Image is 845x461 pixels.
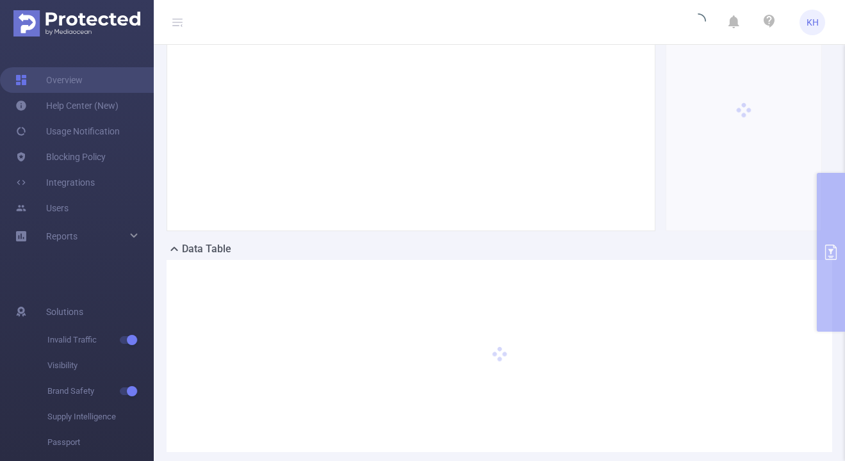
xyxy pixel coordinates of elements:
a: Blocking Policy [15,144,106,170]
span: Brand Safety [47,378,154,404]
span: Reports [46,231,78,241]
h2: Data Table [182,241,231,257]
span: Visibility [47,353,154,378]
span: Passport [47,430,154,455]
a: Overview [15,67,83,93]
a: Reports [46,223,78,249]
a: Users [15,195,69,221]
span: Supply Intelligence [47,404,154,430]
a: Help Center (New) [15,93,119,118]
i: icon: loading [691,13,706,31]
a: Usage Notification [15,118,120,144]
span: Invalid Traffic [47,327,154,353]
span: Solutions [46,299,83,325]
span: KH [807,10,819,35]
img: Protected Media [13,10,140,36]
a: Integrations [15,170,95,195]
